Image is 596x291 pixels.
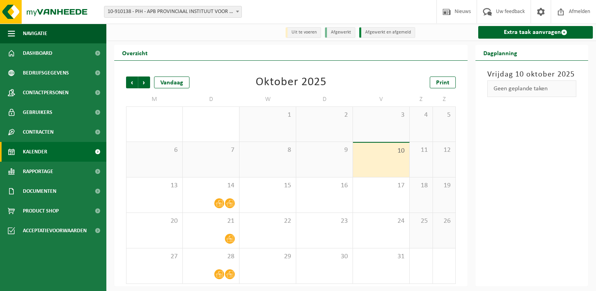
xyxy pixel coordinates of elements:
[410,92,433,106] td: Z
[243,146,292,155] span: 8
[296,92,353,106] td: D
[300,217,349,226] span: 23
[357,181,405,190] span: 17
[437,146,452,155] span: 12
[414,217,429,226] span: 25
[23,221,87,241] span: Acceptatievoorwaarden
[130,217,178,226] span: 20
[325,27,355,38] li: Afgewerkt
[23,63,69,83] span: Bedrijfsgegevens
[437,217,452,226] span: 26
[300,146,349,155] span: 9
[187,252,235,261] span: 28
[286,27,321,38] li: Uit te voeren
[414,111,429,119] span: 4
[487,80,576,97] div: Geen geplande taken
[357,147,405,155] span: 10
[353,92,410,106] td: V
[138,76,150,88] span: Volgende
[23,122,54,142] span: Contracten
[183,92,240,106] td: D
[187,146,235,155] span: 7
[130,146,178,155] span: 6
[433,92,456,106] td: Z
[430,76,456,88] a: Print
[243,111,292,119] span: 1
[23,162,53,181] span: Rapportage
[23,24,47,43] span: Navigatie
[23,142,47,162] span: Kalender
[437,181,452,190] span: 19
[475,45,525,60] h2: Dagplanning
[187,217,235,226] span: 21
[359,27,415,38] li: Afgewerkt en afgemeld
[104,6,242,18] span: 10-910138 - PIH - APB PROVINCIAAL INSTITUUT VOOR HYGIENE - ANTWERPEN
[104,6,241,17] span: 10-910138 - PIH - APB PROVINCIAAL INSTITUUT VOOR HYGIENE - ANTWERPEN
[243,181,292,190] span: 15
[23,43,52,63] span: Dashboard
[187,181,235,190] span: 14
[240,92,296,106] td: W
[130,181,178,190] span: 13
[23,181,56,201] span: Documenten
[114,45,156,60] h2: Overzicht
[300,111,349,119] span: 2
[256,76,327,88] div: Oktober 2025
[357,217,405,226] span: 24
[414,146,429,155] span: 11
[414,181,429,190] span: 18
[126,76,138,88] span: Vorige
[300,181,349,190] span: 16
[487,69,576,80] h3: Vrijdag 10 oktober 2025
[243,217,292,226] span: 22
[478,26,593,39] a: Extra taak aanvragen
[23,201,59,221] span: Product Shop
[130,252,178,261] span: 27
[357,111,405,119] span: 3
[154,76,189,88] div: Vandaag
[23,103,52,122] span: Gebruikers
[357,252,405,261] span: 31
[243,252,292,261] span: 29
[437,111,452,119] span: 5
[300,252,349,261] span: 30
[126,92,183,106] td: M
[23,83,69,103] span: Contactpersonen
[436,80,449,86] span: Print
